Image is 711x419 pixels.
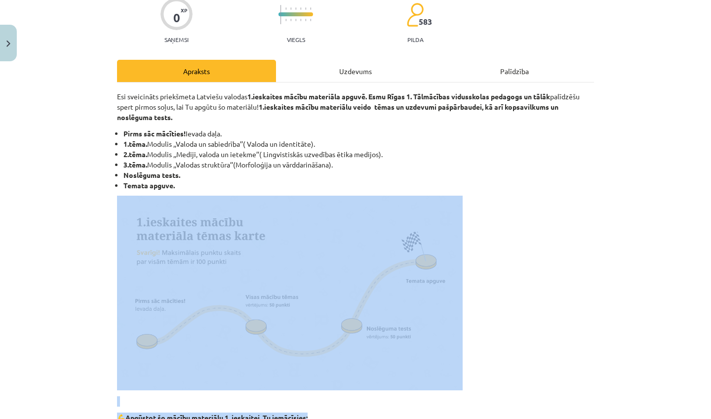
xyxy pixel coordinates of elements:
[406,2,424,27] img: students-c634bb4e5e11cddfef0936a35e636f08e4e9abd3cc4e673bd6f9a4125e45ecb1.svg
[287,36,305,43] p: Viegls
[123,160,147,169] strong: 3.tēma.
[290,7,291,10] img: icon-short-line-57e1e144782c952c97e751825c79c345078a6d821885a25fce030b3d8c18986b.svg
[305,19,306,21] img: icon-short-line-57e1e144782c952c97e751825c79c345078a6d821885a25fce030b3d8c18986b.svg
[6,41,10,47] img: icon-close-lesson-0947bae3869378f0d4975bcd49f059093ad1ed9edebbc8119c70593378902aed.svg
[123,149,594,160] li: Modulis ,,Mediji, valoda un ietekme’’( Lingvistiskās uzvedības ētika medijos).
[310,19,311,21] img: icon-short-line-57e1e144782c952c97e751825c79c345078a6d821885a25fce030b3d8c18986b.svg
[300,19,301,21] img: icon-short-line-57e1e144782c952c97e751825c79c345078a6d821885a25fce030b3d8c18986b.svg
[290,19,291,21] img: icon-short-line-57e1e144782c952c97e751825c79c345078a6d821885a25fce030b3d8c18986b.svg
[295,19,296,21] img: icon-short-line-57e1e144782c952c97e751825c79c345078a6d821885a25fce030b3d8c18986b.svg
[117,60,276,82] div: Apraksts
[419,17,432,26] span: 583
[123,128,594,139] li: Ievada daļa.
[123,160,594,170] li: Modulis ,,Valodas struktūra’’(Morfoloģija un vārddarināšana).
[407,36,423,43] p: pilda
[305,7,306,10] img: icon-short-line-57e1e144782c952c97e751825c79c345078a6d821885a25fce030b3d8c18986b.svg
[117,102,558,122] b: 1.ieskaites mācību materiālu veido tēmas un uzdevumi pašpārbaudei, kā arī kopsavilkums un noslēgu...
[181,7,187,13] span: XP
[123,139,147,148] strong: 1.tēma.
[285,19,286,21] img: icon-short-line-57e1e144782c952c97e751825c79c345078a6d821885a25fce030b3d8c18986b.svg
[123,181,175,190] strong: Temata apguve.
[123,150,147,159] strong: 2.tēma.
[117,91,594,123] p: Esi sveicināts priekšmeta Latviešu valodas palīdzēšu spert pirmos soļus, lai Tu apgūtu šo materiālu!
[247,92,550,101] b: 1.ieskaites mācību materiāla apguvē. Esmu Rīgas 1. Tālmācības vidusskolas pedagogs un tālāk
[123,139,594,149] li: Modulis ,,Valoda un sabiedrība’’( Valoda un identitāte).
[280,5,281,24] img: icon-long-line-d9ea69661e0d244f92f715978eff75569469978d946b2353a9bb055b3ed8787d.svg
[295,7,296,10] img: icon-short-line-57e1e144782c952c97e751825c79c345078a6d821885a25fce030b3d8c18986b.svg
[173,11,180,25] div: 0
[300,7,301,10] img: icon-short-line-57e1e144782c952c97e751825c79c345078a6d821885a25fce030b3d8c18986b.svg
[276,60,435,82] div: Uzdevums
[160,36,193,43] p: Saņemsi
[123,170,180,179] strong: Noslēguma tests.
[285,7,286,10] img: icon-short-line-57e1e144782c952c97e751825c79c345078a6d821885a25fce030b3d8c18986b.svg
[435,60,594,82] div: Palīdzība
[123,129,186,138] strong: Pirms sāc mācīties!
[310,7,311,10] img: icon-short-line-57e1e144782c952c97e751825c79c345078a6d821885a25fce030b3d8c18986b.svg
